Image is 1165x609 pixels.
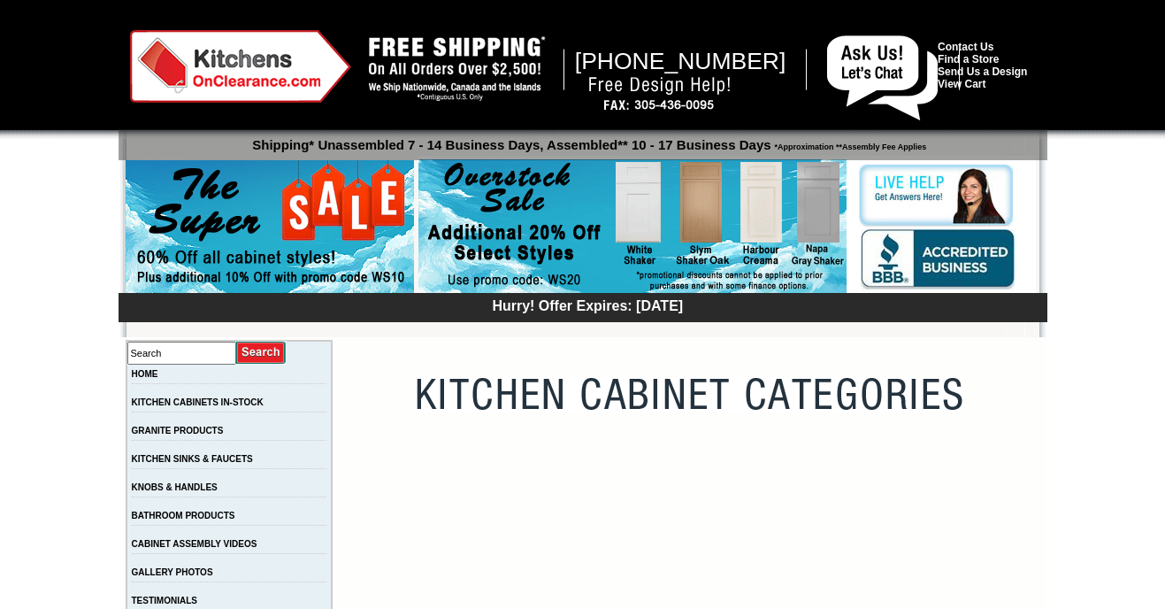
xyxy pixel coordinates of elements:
[132,511,235,520] a: BATHROOM PRODUCTS
[132,454,253,464] a: KITCHEN SINKS & FAUCETS
[938,41,993,53] a: Contact Us
[771,138,927,151] span: *Approximation **Assembly Fee Applies
[132,397,264,407] a: KITCHEN CABINETS IN-STOCK
[132,567,213,577] a: GALLERY PHOTOS
[236,341,287,365] input: Submit
[132,369,158,379] a: HOME
[938,53,999,66] a: Find a Store
[938,66,1027,78] a: Send Us a Design
[132,426,224,436] a: GRANITE PRODUCTS
[575,48,786,74] span: [PHONE_NUMBER]
[132,539,257,549] a: CABINET ASSEMBLY VIDEOS
[132,482,218,492] a: KNOBS & HANDLES
[130,30,351,103] img: Kitchens on Clearance Logo
[127,129,1047,152] p: Shipping* Unassembled 7 - 14 Business Days, Assembled** 10 - 17 Business Days
[132,596,197,605] a: TESTIMONIALS
[938,78,985,90] a: View Cart
[127,296,1047,314] div: Hurry! Offer Expires: [DATE]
